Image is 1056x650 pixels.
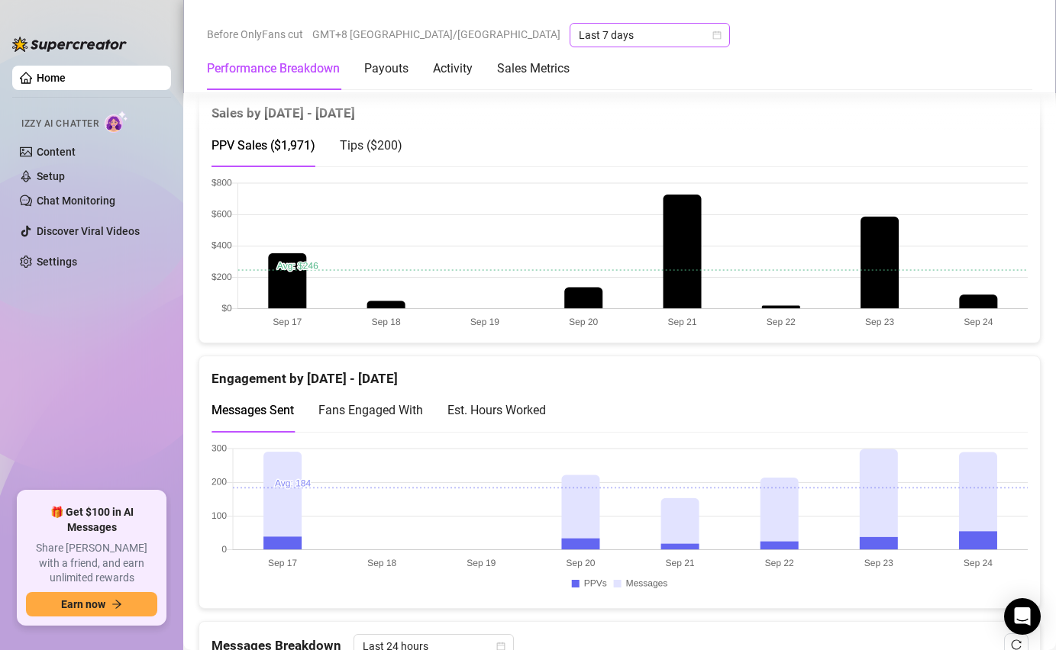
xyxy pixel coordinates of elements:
[207,60,340,78] div: Performance Breakdown
[1011,639,1022,650] span: reload
[212,91,1028,124] div: Sales by [DATE] - [DATE]
[207,23,303,46] span: Before OnlyFans cut
[212,138,315,153] span: PPV Sales ( $1,971 )
[364,60,409,78] div: Payouts
[21,117,98,131] span: Izzy AI Chatter
[37,146,76,158] a: Content
[37,170,65,182] a: Setup
[26,592,157,616] button: Earn nowarrow-right
[37,256,77,268] a: Settings
[37,72,66,84] a: Home
[26,541,157,586] span: Share [PERSON_NAME] with a friend, and earn unlimited rewards
[37,195,115,207] a: Chat Monitoring
[312,23,560,46] span: GMT+8 [GEOGRAPHIC_DATA]/[GEOGRAPHIC_DATA]
[447,401,546,420] div: Est. Hours Worked
[1004,598,1041,635] div: Open Intercom Messenger
[212,403,294,417] span: Messages Sent
[61,598,105,610] span: Earn now
[497,60,570,78] div: Sales Metrics
[318,403,423,417] span: Fans Engaged With
[105,111,128,133] img: AI Chatter
[111,599,122,610] span: arrow-right
[37,225,140,237] a: Discover Viral Videos
[579,24,721,47] span: Last 7 days
[212,356,1028,389] div: Engagement by [DATE] - [DATE]
[340,138,402,153] span: Tips ( $200 )
[433,60,473,78] div: Activity
[712,31,722,40] span: calendar
[26,505,157,535] span: 🎁 Get $100 in AI Messages
[12,37,127,52] img: logo-BBDzfeDw.svg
